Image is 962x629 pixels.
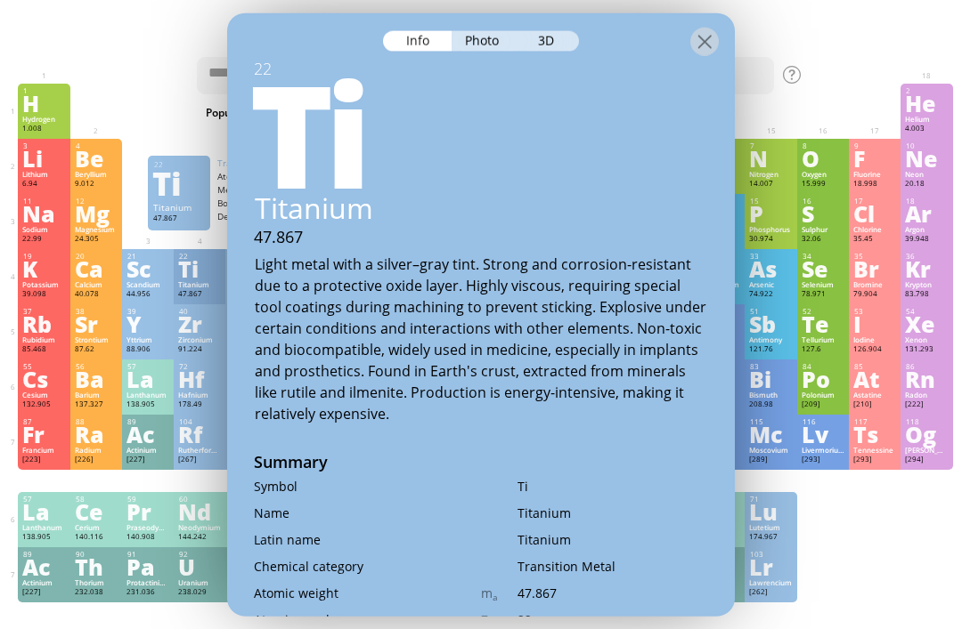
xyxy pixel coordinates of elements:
[905,93,948,113] div: He
[126,314,169,334] div: Y
[905,446,948,455] div: [PERSON_NAME]
[227,225,735,246] div: 47.867
[750,550,792,559] div: 103
[22,93,65,113] div: H
[518,584,708,601] div: 47.867
[22,149,65,168] div: Li
[905,149,948,168] div: Ne
[905,335,948,344] div: Xenon
[750,307,792,316] div: 51
[75,557,118,577] div: Th
[750,141,792,150] div: 7
[22,399,65,410] div: 132.905
[802,344,844,355] div: 127.6
[518,530,708,547] div: Titanium
[23,197,65,206] div: 11
[178,532,221,543] div: 144.242
[749,446,792,455] div: Moscovium
[803,197,844,206] div: 16
[22,259,65,278] div: K
[906,417,948,426] div: 118
[854,141,896,150] div: 9
[126,369,169,389] div: La
[750,495,792,504] div: 71
[178,399,221,410] div: 178.49
[518,610,708,627] div: 22
[75,369,118,389] div: Ba
[23,495,65,504] div: 57
[178,587,221,598] div: 238.029
[76,362,118,371] div: 56
[75,446,118,455] div: Radium
[22,344,65,355] div: 85.468
[22,234,65,245] div: 22.99
[178,446,221,455] div: Rutherfordium
[802,399,844,410] div: [209]
[75,578,118,587] div: Thorium
[178,455,221,465] div: [267]
[906,252,948,261] div: 36
[802,179,844,190] div: 15.999
[22,280,65,289] div: Potassium
[126,578,169,587] div: Protactinium
[802,335,844,344] div: Tellurium
[854,197,896,206] div: 17
[906,197,948,206] div: 18
[749,391,792,399] div: Bismuth
[254,557,481,574] div: Chemical category
[802,204,844,223] div: S
[853,289,896,300] div: 79.904
[803,307,844,316] div: 52
[254,477,481,494] div: Symbol
[126,280,169,289] div: Scandium
[23,141,65,150] div: 3
[23,252,65,261] div: 19
[22,424,65,444] div: Fr
[906,86,948,95] div: 2
[749,335,792,344] div: Antimony
[22,170,65,179] div: Lithium
[22,502,65,521] div: La
[854,307,896,316] div: 53
[802,170,844,179] div: Oxygen
[178,502,221,521] div: Nd
[749,344,792,355] div: 121.76
[905,391,948,399] div: Radon
[179,417,221,426] div: 104
[126,557,169,577] div: Pa
[905,424,948,444] div: Og
[254,530,481,547] div: Latin name
[178,280,221,289] div: Titanium
[23,86,65,95] div: 1
[749,587,792,598] div: [262]
[22,314,65,334] div: Rb
[254,584,481,601] div: Atomic weight
[853,170,896,179] div: Fluorine
[22,455,65,465] div: [223]
[803,362,844,371] div: 84
[228,188,735,226] div: Titanium
[178,424,221,444] div: Rf
[75,179,118,190] div: 9.012
[802,234,844,245] div: 32.06
[23,362,65,371] div: 55
[178,259,221,278] div: Ti
[853,455,896,465] div: [293]
[749,314,792,334] div: Sb
[905,170,948,179] div: Neon
[217,157,360,169] div: Transition Metal
[127,495,169,504] div: 59
[254,504,481,520] div: Name
[906,362,948,371] div: 86
[217,198,289,209] div: Boiling point
[802,225,844,234] div: Sulphur
[802,424,844,444] div: Lv
[905,455,948,465] div: [294]
[905,369,948,389] div: Rn
[152,169,204,198] div: Ti
[75,170,118,179] div: Beryllium
[802,446,844,455] div: Livermorium
[802,280,844,289] div: Selenium
[493,592,498,603] sub: a
[75,502,118,521] div: Ce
